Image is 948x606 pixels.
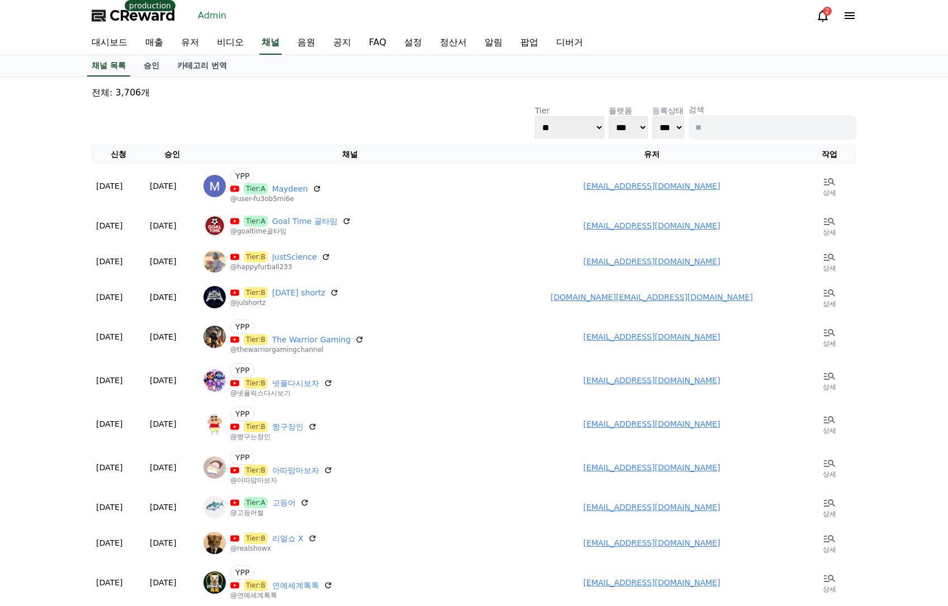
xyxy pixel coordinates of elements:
p: [DATE] [150,180,176,192]
a: FAQ [360,31,395,55]
a: 상세 [807,323,852,350]
a: 상세 [807,529,852,556]
a: Goal Time 골타임 [272,216,338,227]
a: [EMAIL_ADDRESS][DOMAIN_NAME] [584,182,721,190]
a: 승인 [135,55,168,77]
p: [DATE] [96,418,122,430]
th: 작업 [803,144,856,164]
a: [EMAIL_ADDRESS][DOMAIN_NAME] [584,503,721,512]
a: 고등어 [272,497,296,508]
p: [DATE] [150,375,176,386]
a: 2 [816,9,829,22]
span: YPP [230,319,254,334]
span: Tier:B [244,533,268,544]
a: 디버거 [547,31,592,55]
p: @happyfurball233 [230,263,330,271]
a: 상세 [807,173,852,199]
p: [DATE] [96,577,122,588]
a: 상세 [807,569,852,596]
span: Tier:A [244,497,268,508]
p: 상세 [823,228,836,237]
a: JustScience [272,251,317,263]
a: 알림 [476,31,511,55]
a: [EMAIL_ADDRESS][DOMAIN_NAME] [584,332,721,341]
a: [EMAIL_ADDRESS][DOMAIN_NAME] [584,538,721,547]
span: Tier:A [244,216,268,227]
p: [DATE] [96,375,122,386]
a: Admin [193,7,231,25]
th: 유저 [501,144,803,164]
th: 승인 [145,144,199,164]
span: Tier:B [244,334,268,345]
span: Tier:B [244,251,268,263]
img: Goal Time 골타임 [203,214,226,237]
p: @realshowx [230,544,317,553]
span: YPP [230,407,254,421]
img: The Warrior Gaming [203,326,226,348]
p: 상세 [823,545,836,554]
span: YPP [230,565,254,580]
span: Tier:A [244,183,268,194]
a: Maydeen [272,183,308,194]
a: CReward [92,7,176,25]
a: 설정 [395,31,431,55]
a: 팝업 [511,31,547,55]
p: 상세 [823,426,836,435]
a: 리얼쇼 X [272,533,304,544]
a: 아따맘마보자 [272,465,319,476]
a: The Warrior Gaming [272,334,351,345]
span: Tier:B [244,287,268,298]
p: @아따맘마보자 [230,476,333,485]
span: YPP [230,169,254,183]
a: 상세 [807,454,852,481]
span: Tier:B [244,421,268,432]
a: 채널 목록 [87,55,130,77]
p: 검색 [689,104,856,115]
a: 짱구장인 [272,421,304,432]
p: 등록상태 [652,105,684,116]
p: [DATE] [150,502,176,513]
p: 플랫폼 [609,105,648,116]
p: 상세 [823,264,836,273]
p: [DATE] [150,537,176,548]
p: [DATE] [150,418,176,430]
p: [DATE] [96,331,122,342]
span: Tier:B [244,580,268,591]
a: [DATE] shortz [272,287,325,298]
p: @고등어썰 [230,508,309,517]
span: Tier:B [244,465,268,476]
p: @julshortz [230,298,339,307]
p: 상세 [823,383,836,392]
p: @user-fu3ob5mi6e [230,194,321,203]
th: 신청 [92,144,145,164]
a: 채널 [259,31,282,55]
img: 짱구장인 [203,413,226,435]
span: YPP [230,363,254,378]
p: @goaltime골타임 [230,227,351,236]
p: @넷플릭스다시보기 [230,389,333,398]
p: [DATE] [150,256,176,267]
p: Tier [535,105,604,116]
p: [DATE] [150,577,176,588]
a: [DOMAIN_NAME][EMAIL_ADDRESS][DOMAIN_NAME] [551,293,753,302]
a: 카테고리 번역 [168,55,236,77]
p: @thewarriorgamingchannel [230,345,364,354]
th: 채널 [199,144,501,164]
img: 넷플다시보자 [203,369,226,392]
p: [DATE] [96,256,122,267]
p: @연예세계톡톡 [230,591,333,600]
span: YPP [230,450,254,465]
a: 연예세계톡톡 [272,580,319,591]
a: 상세 [807,367,852,394]
a: 상세 [807,411,852,437]
img: JustScience [203,250,226,273]
p: 전체: 3,706개 [92,86,856,99]
a: 상세 [807,248,852,275]
img: 연예세계톡톡 [203,571,226,594]
a: [EMAIL_ADDRESS][DOMAIN_NAME] [584,463,721,472]
p: [DATE] [150,462,176,473]
p: 상세 [823,188,836,197]
div: 2 [823,7,832,16]
a: 정산서 [431,31,476,55]
p: [DATE] [150,292,176,303]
